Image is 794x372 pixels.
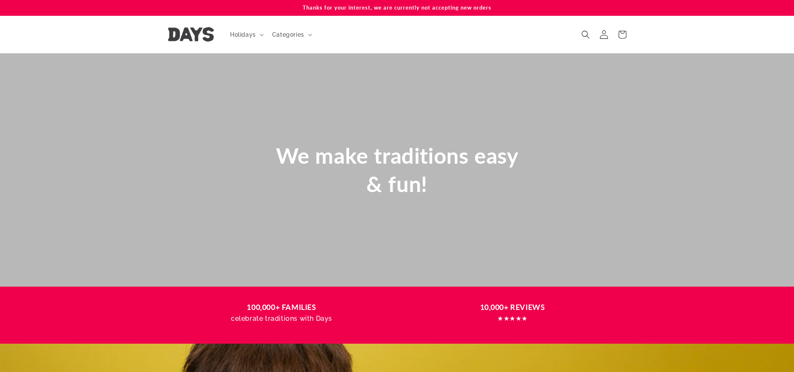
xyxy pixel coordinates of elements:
summary: Holidays [225,26,267,43]
h3: 100,000+ FAMILIES [174,302,389,313]
summary: Search [576,25,595,44]
span: We make traditions easy & fun! [276,142,518,197]
span: Holidays [230,31,256,38]
img: Days United [168,27,214,42]
p: celebrate traditions with Days [174,313,389,325]
p: ★★★★★ [405,313,620,325]
h3: 10,000+ REVIEWS [405,302,620,313]
summary: Categories [267,26,316,43]
span: Categories [272,31,304,38]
